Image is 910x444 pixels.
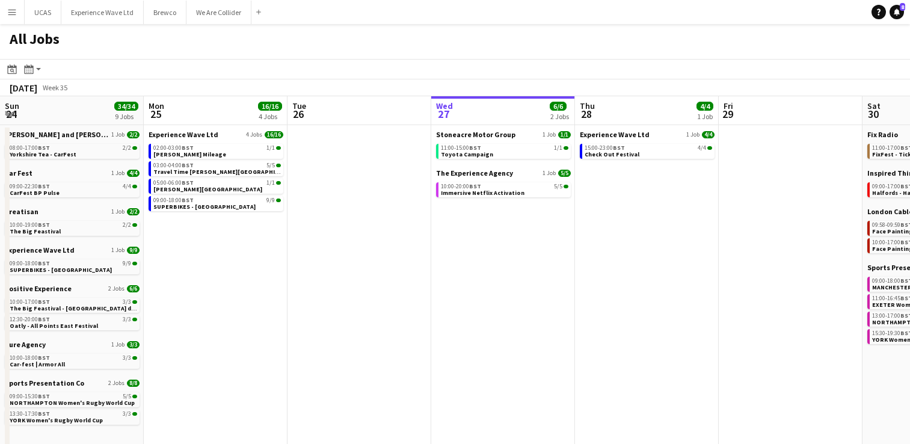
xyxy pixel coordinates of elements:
[10,315,137,329] a: 12:30-20:00BST3/3Oatly - All Points East Festival
[40,83,70,92] span: Week 35
[144,1,186,24] button: Brewco
[558,131,571,138] span: 1/1
[10,183,50,190] span: 09:00-22:30
[10,259,137,273] a: 09:00-18:00BST9/9SUPERBIKES - [GEOGRAPHIC_DATA]
[259,112,281,121] div: 4 Jobs
[5,378,84,387] span: Sports Presentation Co
[436,168,571,177] a: The Experience Agency1 Job5/5
[10,322,98,330] span: Oatly - All Points East Festival
[5,207,140,216] a: Creatisan1 Job2/2
[182,179,194,187] span: BST
[10,392,137,406] a: 09:00-15:30BST5/5NORTHAMPTON Women's Rugby World Cup
[5,245,140,254] a: Experience Wave Ltd1 Job9/9
[153,179,281,193] a: 05:00-06:00BST1/1[PERSON_NAME][GEOGRAPHIC_DATA]
[111,131,125,138] span: 1 Job
[10,261,50,267] span: 09:00-18:00
[132,318,137,321] span: 3/3
[61,1,144,24] button: Experience Wave Ltd
[10,411,50,417] span: 13:30-17:30
[111,208,125,215] span: 1 Job
[127,341,140,348] span: 3/3
[149,130,218,139] span: Experience Wave Ltd
[698,145,706,151] span: 4/4
[867,100,881,111] span: Sat
[10,393,50,399] span: 09:00-15:30
[900,3,905,11] span: 8
[10,399,135,407] span: NORTHAMPTON Women's Rugby World Cup
[434,107,453,121] span: 27
[127,208,140,215] span: 2/2
[114,102,138,111] span: 34/34
[5,245,75,254] span: Experience Wave Ltd
[580,130,715,139] a: Experience Wave Ltd1 Job4/4
[258,102,282,111] span: 16/16
[10,410,137,424] a: 13:30-17:30BST3/3YORK Women's Rugby World Cup
[10,227,61,235] span: The Big Feastival
[585,150,639,158] span: Check Out Festival
[38,354,50,362] span: BST
[108,285,125,292] span: 2 Jobs
[149,130,283,139] a: Experience Wave Ltd4 Jobs16/16
[127,380,140,387] span: 8/8
[436,130,515,139] span: Stoneacre Motor Group
[132,395,137,398] span: 5/5
[554,145,562,151] span: 1/1
[543,131,556,138] span: 1 Job
[702,131,715,138] span: 4/4
[5,378,140,427] div: Sports Presentation Co2 Jobs8/809:00-15:30BST5/5NORTHAMPTON Women's Rugby World Cup13:30-17:30BST...
[153,145,194,151] span: 02:00-03:00
[558,170,571,177] span: 5/5
[436,130,571,168] div: Stoneacre Motor Group1 Job1/111:00-15:00BST1/1Toyota Campaign
[123,222,131,228] span: 2/2
[436,130,571,139] a: Stoneacre Motor Group1 Job1/1
[865,107,881,121] span: 30
[550,102,567,111] span: 6/6
[5,245,140,284] div: Experience Wave Ltd1 Job9/909:00-18:00BST9/9SUPERBIKES - [GEOGRAPHIC_DATA]
[441,144,568,158] a: 11:00-15:00BST1/1Toyota Campaign
[292,100,306,111] span: Tue
[123,393,131,399] span: 5/5
[10,299,50,305] span: 10:00-17:00
[153,197,194,203] span: 09:00-18:00
[38,392,50,400] span: BST
[132,262,137,265] span: 9/9
[441,183,481,190] span: 10:00-20:00
[123,316,131,322] span: 3/3
[291,107,306,121] span: 26
[10,189,60,197] span: CarFest BP Pulse
[182,144,194,152] span: BST
[5,284,140,340] div: Positive Experience2 Jobs6/610:00-17:00BST3/3The Big Feastival - [GEOGRAPHIC_DATA] drinks12:30-20...
[38,221,50,229] span: BST
[186,1,251,24] button: We Are Collider
[153,185,262,193] span: Cadwell Park Mileage
[564,146,568,150] span: 1/1
[469,144,481,152] span: BST
[127,285,140,292] span: 6/6
[5,207,38,216] span: Creatisan
[5,378,140,387] a: Sports Presentation Co2 Jobs8/8
[724,100,733,111] span: Fri
[276,164,281,167] span: 5/5
[5,168,140,207] div: Car Fest1 Job4/409:00-22:30BST4/4CarFest BP Pulse
[5,130,140,168] div: [PERSON_NAME] and [PERSON_NAME]1 Job2/208:00-17:00BST2/2Yorkshire Tea - CarFest
[123,145,131,151] span: 2/2
[10,150,76,158] span: Yorkshire Tea - CarFest
[153,161,281,175] a: 03:00-04:00BST5/5Travel Time [PERSON_NAME][GEOGRAPHIC_DATA]
[580,130,650,139] span: Experience Wave Ltd
[153,144,281,158] a: 02:00-03:00BST1/1[PERSON_NAME] Mileage
[115,112,138,121] div: 9 Jobs
[436,168,513,177] span: The Experience Agency
[123,355,131,361] span: 3/3
[436,100,453,111] span: Wed
[38,410,50,418] span: BST
[5,207,140,245] div: Creatisan1 Job2/210:00-19:00BST2/2The Big Feastival
[111,247,125,254] span: 1 Job
[10,416,103,424] span: YORK Women's Rugby World Cup
[147,107,164,121] span: 25
[578,107,595,121] span: 28
[38,144,50,152] span: BST
[127,247,140,254] span: 9/9
[441,145,481,151] span: 11:00-15:00
[132,185,137,188] span: 4/4
[123,183,131,190] span: 4/4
